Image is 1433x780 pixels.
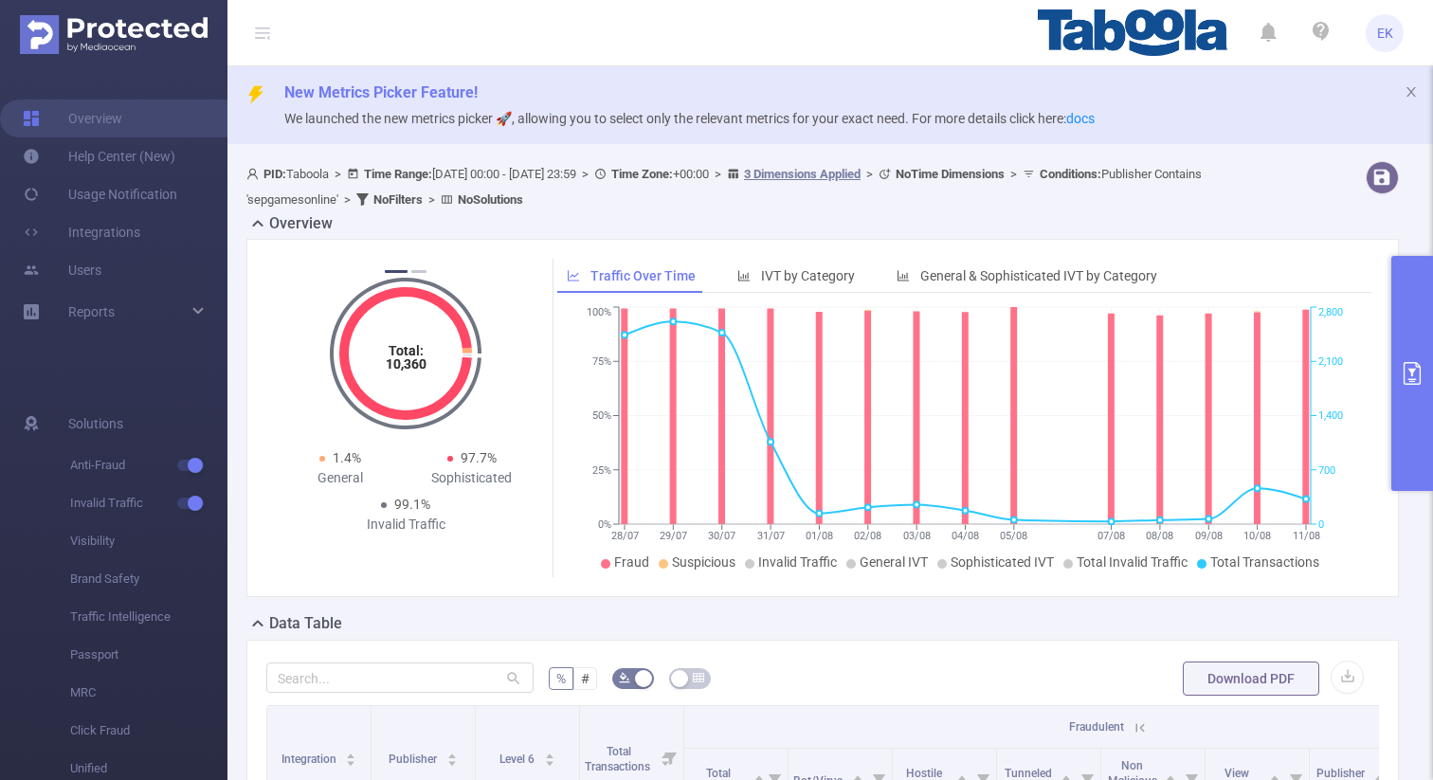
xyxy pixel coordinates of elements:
[576,167,594,181] span: >
[446,751,458,762] div: Sort
[23,213,140,251] a: Integrations
[1318,355,1343,368] tspan: 2,100
[587,307,611,319] tspan: 100%
[389,343,424,358] tspan: Total:
[274,468,406,488] div: General
[364,167,432,181] b: Time Range:
[20,15,208,54] img: Protected Media
[756,530,784,542] tspan: 31/07
[1194,530,1222,542] tspan: 09/08
[896,167,1005,181] b: No Time Dimensions
[1146,530,1173,542] tspan: 08/08
[386,356,426,372] tspan: 10,360
[246,168,263,180] i: icon: user
[23,251,101,289] a: Users
[1243,530,1271,542] tspan: 10/08
[1005,167,1023,181] span: >
[1210,554,1319,570] span: Total Transactions
[852,772,862,778] i: icon: caret-up
[619,672,630,683] i: icon: bg-colors
[708,530,735,542] tspan: 30/07
[1040,167,1101,181] b: Conditions :
[1061,772,1072,778] i: icon: caret-up
[1374,772,1385,778] i: icon: caret-up
[281,753,339,766] span: Integration
[246,85,265,104] i: icon: thunderbolt
[592,355,611,368] tspan: 75%
[70,598,227,636] span: Traffic Intelligence
[556,671,566,686] span: %
[1097,530,1125,542] tspan: 07/08
[592,464,611,477] tspan: 25%
[544,758,554,764] i: icon: caret-down
[70,712,227,750] span: Click Fraud
[758,554,837,570] span: Invalid Traffic
[610,530,638,542] tspan: 28/07
[581,671,590,686] span: #
[68,405,123,443] span: Solutions
[389,753,440,766] span: Publisher
[611,167,673,181] b: Time Zone:
[1000,530,1027,542] tspan: 05/08
[284,111,1095,126] span: We launched the new metrics picker 🚀, allowing you to select only the relevant metrics for your e...
[861,167,879,181] span: >
[744,167,861,181] u: 3 Dimensions Applied
[598,518,611,531] tspan: 0%
[70,560,227,598] span: Brand Safety
[406,468,537,488] div: Sophisticated
[1183,662,1319,696] button: Download PDF
[1377,14,1393,52] span: EK
[957,772,968,778] i: icon: caret-up
[951,554,1054,570] span: Sophisticated IVT
[458,192,523,207] b: No Solutions
[920,268,1157,283] span: General & Sophisticated IVT by Category
[1318,518,1324,531] tspan: 0
[592,410,611,423] tspan: 50%
[952,530,979,542] tspan: 04/08
[1077,554,1188,570] span: Total Invalid Traffic
[70,446,227,484] span: Anti-Fraud
[1318,307,1343,319] tspan: 2,800
[329,167,347,181] span: >
[805,530,832,542] tspan: 01/08
[266,662,534,693] input: Search...
[70,522,227,560] span: Visibility
[461,450,497,465] span: 97.7%
[446,751,457,756] i: icon: caret-up
[499,753,537,766] span: Level 6
[737,269,751,282] i: icon: bar-chart
[23,137,175,175] a: Help Center (New)
[1405,85,1418,99] i: icon: close
[544,751,554,756] i: icon: caret-up
[70,484,227,522] span: Invalid Traffic
[70,636,227,674] span: Passport
[1166,772,1176,778] i: icon: caret-up
[1270,772,1280,778] i: icon: caret-up
[614,554,649,570] span: Fraud
[423,192,441,207] span: >
[269,212,333,235] h2: Overview
[753,772,764,778] i: icon: caret-up
[590,268,696,283] span: Traffic Over Time
[897,269,910,282] i: icon: bar-chart
[544,751,555,762] div: Sort
[1066,111,1095,126] a: docs
[761,268,855,283] span: IVT by Category
[854,530,881,542] tspan: 02/08
[1069,720,1124,734] span: Fraudulent
[284,83,478,101] span: New Metrics Picker Feature!
[333,450,361,465] span: 1.4%
[345,751,356,762] div: Sort
[23,175,177,213] a: Usage Notification
[346,751,356,756] i: icon: caret-up
[1318,410,1343,423] tspan: 1,400
[269,612,342,635] h2: Data Table
[246,167,1202,207] span: Taboola [DATE] 00:00 - [DATE] 23:59 +00:00
[385,270,408,273] button: 1
[1405,82,1418,102] button: icon: close
[68,293,115,331] a: Reports
[446,758,457,764] i: icon: caret-down
[567,269,580,282] i: icon: line-chart
[1292,530,1319,542] tspan: 11/08
[338,192,356,207] span: >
